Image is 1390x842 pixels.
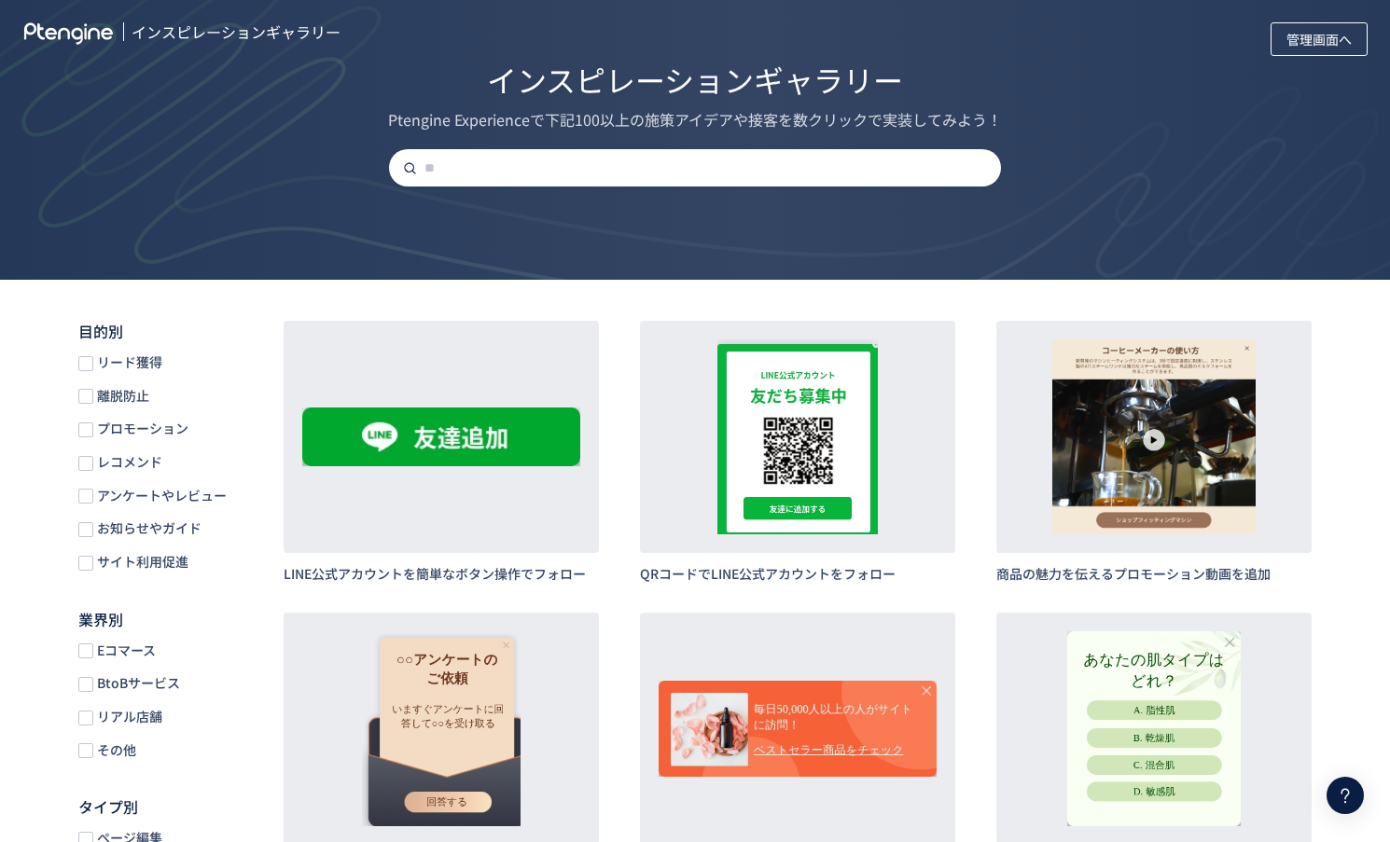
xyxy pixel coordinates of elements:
[93,387,149,405] span: 離脱防止
[1271,22,1368,56] button: 管理画面へ
[93,642,156,659] span: Eコマース
[93,353,162,371] span: リード獲得
[78,321,246,342] h5: 目的別
[33,59,1357,102] div: インスピレーションギャラリー
[33,109,1357,131] div: Ptengine Experienceで下記100以上の施策アイデアや接客を数クリックで実装してみよう！
[93,553,188,571] span: サイト利用促進
[93,519,202,537] span: お知らせやガイド
[1286,17,1352,62] span: 管理画面へ
[996,564,1312,583] h3: 商品の魅力を伝えるプロモーション動画を追加
[93,420,188,437] span: プロモーション
[93,453,162,471] span: レコメンド
[78,796,246,818] h5: タイプ別
[93,487,227,504] span: アンケートやレビュー
[640,564,955,583] h3: QRコードでLINE公式アカウントをフォロー
[93,741,136,759] span: その他
[93,674,180,692] span: BtoBサービス
[78,609,246,630] h5: 業界別
[93,708,162,725] span: リアル店舗
[132,22,341,59] span: インスピレーションギャラリー
[284,564,599,583] h3: LINE公式アカウントを簡単なボタン操作でフォロー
